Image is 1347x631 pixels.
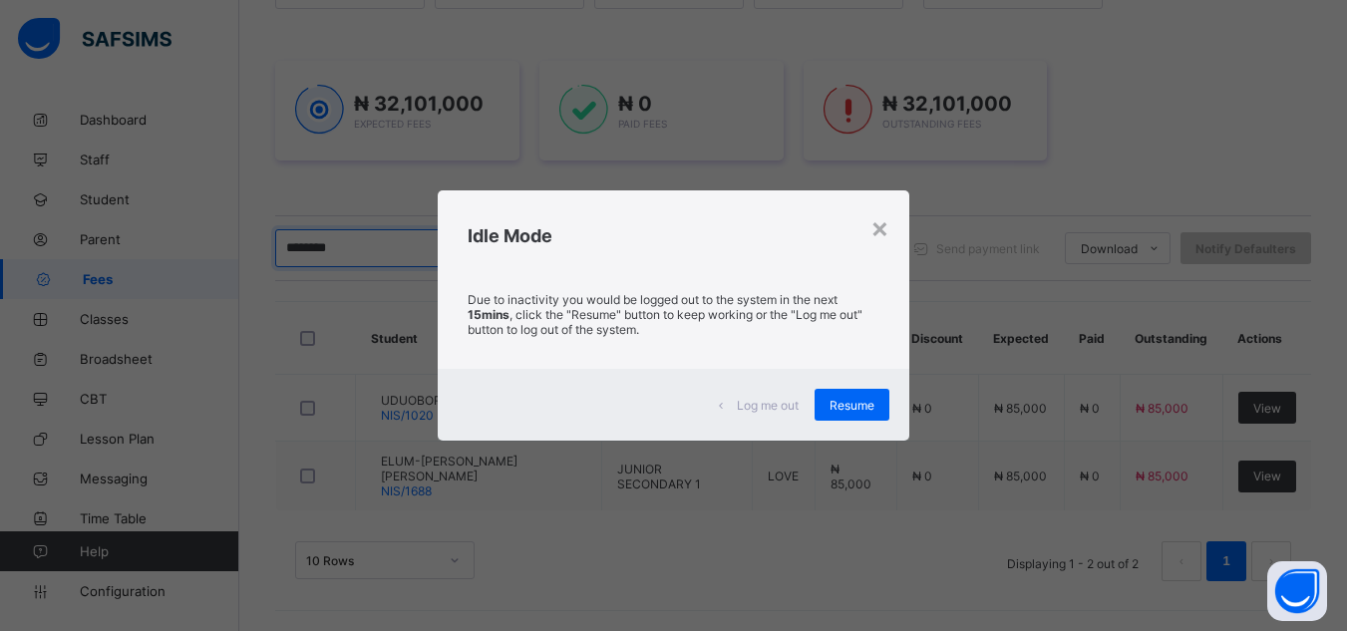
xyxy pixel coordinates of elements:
[468,225,879,246] h2: Idle Mode
[468,292,879,337] p: Due to inactivity you would be logged out to the system in the next , click the "Resume" button t...
[830,398,874,413] span: Resume
[468,307,509,322] strong: 15mins
[737,398,799,413] span: Log me out
[1267,561,1327,621] button: Open asap
[870,210,889,244] div: ×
